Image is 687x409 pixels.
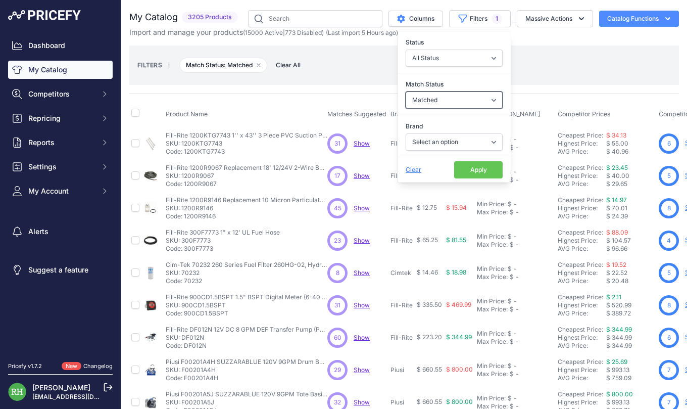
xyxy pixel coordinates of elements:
[166,277,327,285] p: Code: 70232
[667,236,671,245] span: 4
[508,394,512,402] div: $
[492,14,502,24] span: 1
[667,398,671,407] span: 7
[166,390,327,398] p: Piusi F00201A5J SUZZARABLUE 120V 9GPM Tote Basic Kit
[83,362,113,370] a: Changelog
[512,200,517,208] div: -
[449,10,511,27] button: Filters1
[32,393,138,400] a: [EMAIL_ADDRESS][DOMAIN_NAME]
[446,398,473,405] span: $ 800.00
[558,309,606,317] div: AVG Price:
[512,135,517,144] div: -
[606,131,626,139] a: $ 34.13
[514,305,519,313] div: -
[606,140,628,147] span: $ 55.00
[417,236,438,244] span: $ 65.25
[606,374,655,382] div: $ 759.09
[606,196,627,204] a: $ 14.97
[390,301,413,309] p: Fill-Rite
[667,139,671,148] span: 6
[8,182,113,200] button: My Account
[8,36,113,55] a: Dashboard
[510,208,514,216] div: $
[336,268,339,278] span: 8
[477,338,508,346] div: Max Price:
[558,374,606,382] div: AVG Price:
[388,11,443,27] button: Columns
[512,362,517,370] div: -
[446,268,466,276] span: $ 18.98
[477,370,508,378] div: Max Price:
[606,269,627,277] span: $ 22.52
[166,237,280,245] p: SKU: 300F7773
[446,236,466,244] span: $ 81.55
[354,204,370,212] a: Show
[558,398,606,406] div: Highest Price:
[166,140,327,148] p: SKU: 1200KTG7743
[558,277,606,285] div: AVG Price:
[390,140,413,148] p: Fill-Rite
[285,29,322,36] a: 773 Disabled
[166,269,327,277] p: SKU: 70232
[417,366,442,373] span: $ 660.55
[606,390,633,398] a: $ 800.00
[606,277,655,285] div: $ 20.48
[390,334,413,342] p: Fill-Rite
[354,301,370,309] a: Show
[558,261,603,268] a: Cheapest Price:
[8,109,113,127] button: Repricing
[162,62,176,68] small: |
[558,148,606,156] div: AVG Price:
[327,110,386,118] span: Matches Suggested
[390,237,413,245] p: Fill-Rite
[8,36,113,350] nav: Sidebar
[454,161,503,178] button: Apply
[606,366,629,374] span: $ 993.13
[606,229,628,236] a: $ 88.09
[514,144,519,152] div: -
[606,293,621,301] a: $ 2.11
[514,208,519,216] div: -
[129,27,398,37] p: Import and manage your products
[8,222,113,241] a: Alerts
[354,398,370,406] span: Show
[477,330,506,338] div: Min Price:
[354,237,370,244] span: Show
[166,374,327,382] p: Code: F00201A4H
[558,245,606,253] div: AVG Price:
[8,362,42,371] div: Pricefy v1.7.2
[508,330,512,338] div: $
[558,366,606,374] div: Highest Price:
[354,172,370,179] a: Show
[514,241,519,249] div: -
[354,140,370,147] a: Show
[166,180,327,188] p: Code: 1200R9067
[390,366,413,374] p: Piusi
[354,366,370,374] span: Show
[558,342,606,350] div: AVG Price:
[517,10,593,27] button: Massive Actions
[166,204,327,212] p: SKU: 1200R9146
[8,261,113,279] a: Suggest a feature
[417,268,438,276] span: $ 14.46
[166,293,327,301] p: Fill-Rite 900CD1.5BSPT 1.5" BSPT Digital Meter (6-40 GPM)
[514,176,519,184] div: -
[667,204,671,213] span: 8
[406,166,421,173] span: Clear
[477,297,506,305] div: Min Price:
[514,273,519,281] div: -
[558,301,606,309] div: Highest Price:
[137,61,162,69] small: FILTERS
[28,162,94,172] span: Settings
[508,265,512,273] div: $
[334,204,341,213] span: 45
[446,333,472,341] span: $ 344.99
[667,301,671,310] span: 8
[166,358,327,366] p: Piusi F00201A4H SUZZARABLUE 120V 9GPM Drum Basic Kit
[477,233,506,241] div: Min Price:
[446,204,467,211] span: $ 15.94
[166,398,327,406] p: SKU: F00201A5J
[606,237,631,244] span: $ 104.57
[606,398,629,406] span: $ 993.13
